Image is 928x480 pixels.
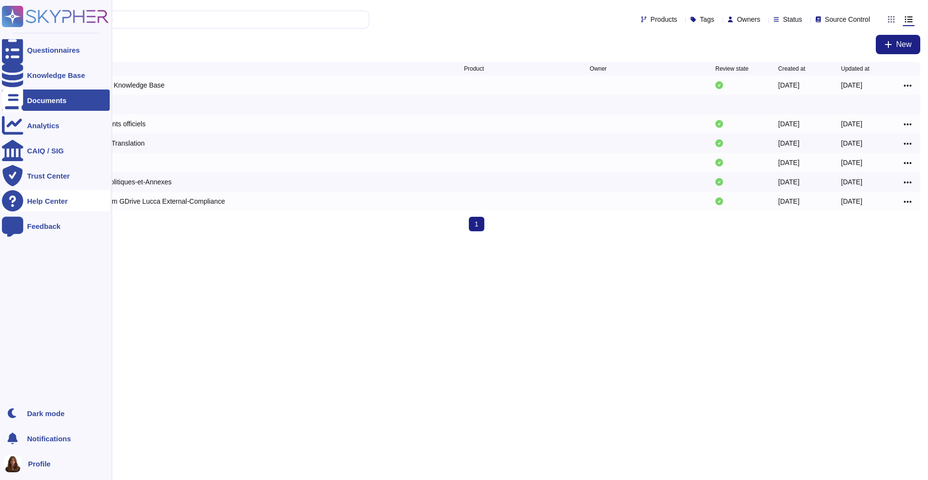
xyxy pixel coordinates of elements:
span: Source Control [825,16,870,23]
a: Trust Center [2,165,110,186]
div: Sync from GDrive Lucca External-Compliance [87,196,225,206]
div: [DATE] [841,177,862,187]
a: Feedback [2,215,110,237]
span: Products [651,16,677,23]
div: Knowledge Base [27,72,85,79]
div: [DATE] [841,158,862,167]
a: Knowledge Base [2,64,110,86]
div: Trust Center [27,172,70,180]
div: [DATE] [778,119,799,129]
div: SMSI-Politiques-et-Annexes [87,177,172,187]
input: Search by keywords [38,11,369,28]
div: Feedback [27,223,60,230]
span: Profile [28,460,51,467]
button: New [876,35,920,54]
img: user [4,455,21,472]
div: Help Center [27,197,68,205]
span: Product [464,66,484,72]
button: user [2,453,28,474]
div: [DATE] [778,80,799,90]
div: Documents officiels [87,119,145,129]
span: Status [783,16,802,23]
a: Documents [2,90,110,111]
div: [DATE] [841,119,862,129]
a: Questionnaires [2,39,110,60]
span: 1 [469,217,484,231]
span: Tags [700,16,714,23]
div: Analytics [27,122,59,129]
div: Documents [27,97,67,104]
a: CAIQ / SIG [2,140,110,161]
span: New [896,41,912,48]
span: Notifications [27,435,71,442]
div: [DATE] [841,196,862,206]
div: Dark mode [27,410,65,417]
div: External Knowledge Base [87,80,164,90]
div: [DATE] [841,138,862,148]
div: [DATE] [778,196,799,206]
div: [DATE] [778,158,799,167]
div: Questionnaires [27,46,80,54]
div: [DATE] [778,177,799,187]
span: Created at [778,66,805,72]
span: Updated at [841,66,870,72]
span: Review state [715,66,749,72]
span: Owners [737,16,760,23]
div: [DATE] [841,80,862,90]
span: Owner [590,66,607,72]
a: Analytics [2,115,110,136]
div: CAIQ / SIG [27,147,64,154]
a: Help Center [2,190,110,211]
div: [DATE] [778,138,799,148]
div: English-Translation [87,138,145,148]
